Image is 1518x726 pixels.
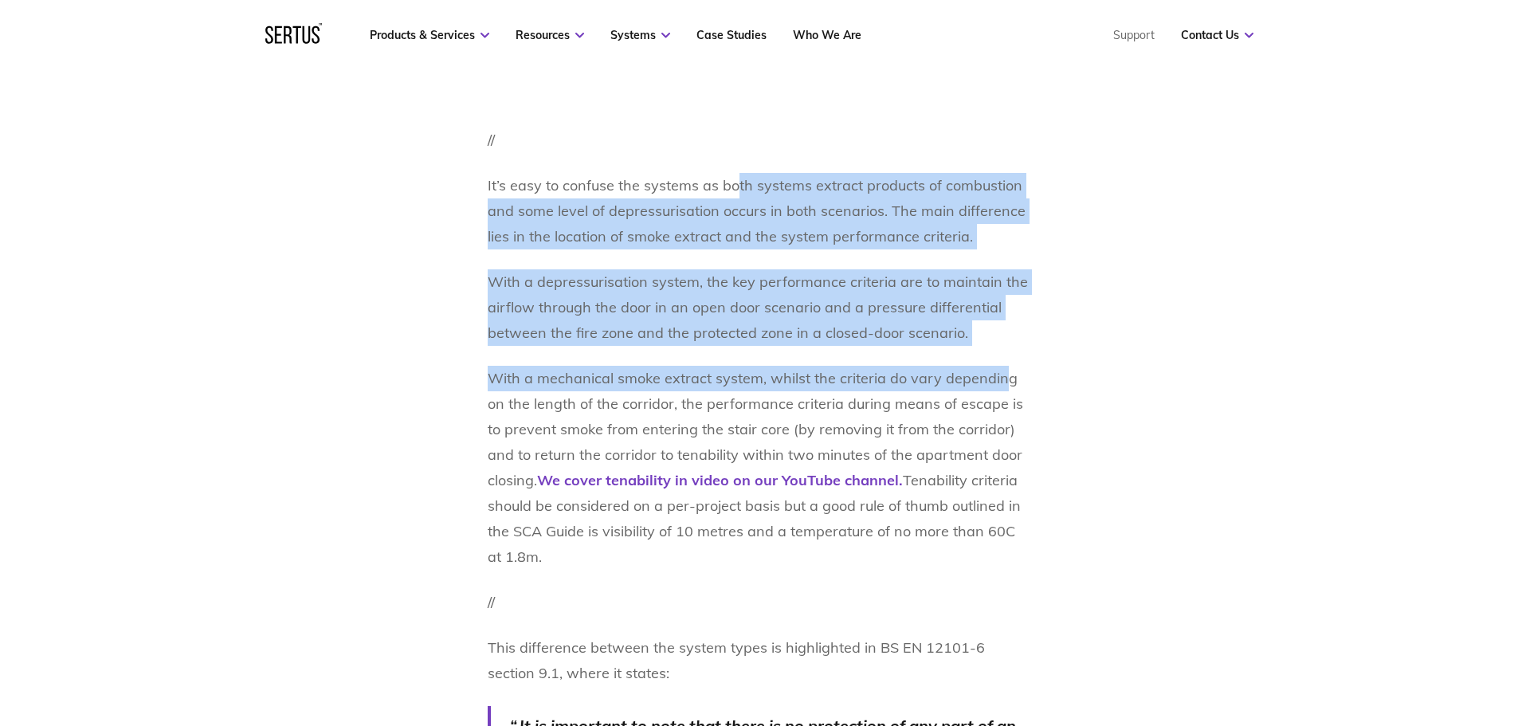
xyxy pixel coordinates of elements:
[370,28,489,42] a: Products & Services
[488,269,1031,346] p: With a depressurisation system, the key performance criteria are to maintain the airflow through ...
[488,173,1031,249] p: It’s easy to confuse the systems as both systems extract products of combustion and some level of...
[1181,28,1253,42] a: Contact Us
[488,635,1031,686] p: This difference between the system types is highlighted in BS EN 12101-6 section 9.1, where it st...
[488,128,1031,153] p: //
[610,28,670,42] a: Systems
[1113,28,1155,42] a: Support
[793,28,861,42] a: Who We Are
[488,590,1031,615] p: //
[537,471,903,489] a: We cover tenability in video on our YouTube channel.
[516,28,584,42] a: Resources
[488,366,1031,570] p: With a mechanical smoke extract system, whilst the criteria do vary depending on the length of th...
[696,28,767,42] a: Case Studies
